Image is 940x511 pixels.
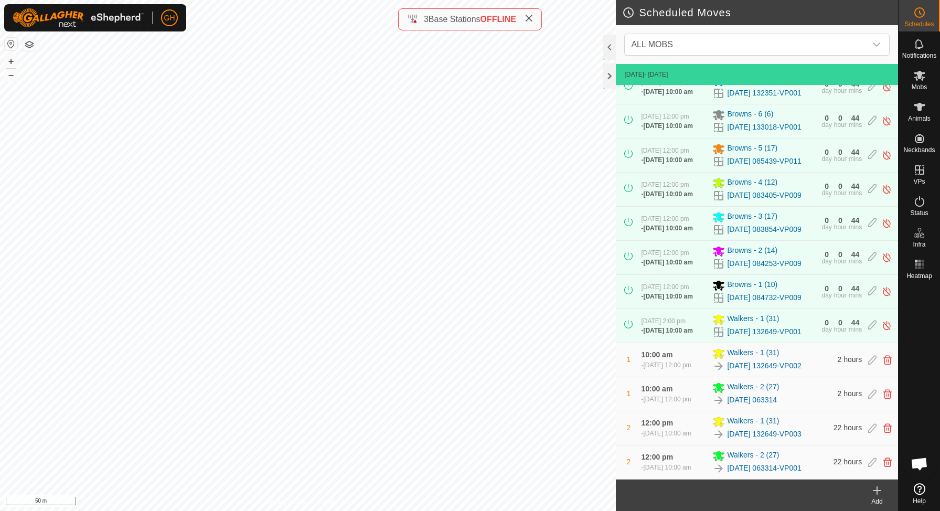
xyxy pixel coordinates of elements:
[5,55,17,68] button: +
[866,34,887,55] div: dropdown trigger
[641,189,692,199] div: -
[727,463,801,474] a: [DATE] 063314-VP001
[882,218,892,229] img: Turn off schedule move
[903,147,935,153] span: Neckbands
[727,156,801,167] a: [DATE] 085439-VP011
[727,88,801,99] a: [DATE] 132351-VP001
[838,148,842,156] div: 0
[727,395,777,406] a: [DATE] 063314
[643,361,691,369] span: [DATE] 12:00 pm
[727,326,801,337] a: [DATE] 132649-VP001
[856,497,898,506] div: Add
[727,211,777,223] span: Browns - 3 (17)
[727,360,801,371] a: [DATE] 132649-VP002
[712,394,725,407] img: To
[727,177,777,189] span: Browns - 4 (12)
[838,319,842,326] div: 0
[480,15,516,24] span: OFFLINE
[849,258,862,264] div: mins
[641,385,672,393] span: 10:00 am
[727,381,779,394] span: Walkers - 2 (27)
[627,457,631,466] span: 2
[838,217,842,224] div: 0
[266,497,306,507] a: Privacy Policy
[821,88,831,94] div: day
[727,313,779,326] span: Walkers - 1 (31)
[913,498,926,504] span: Help
[627,389,631,398] span: 1
[882,115,892,126] img: Turn off schedule move
[821,156,831,162] div: day
[838,183,842,190] div: 0
[641,429,691,438] div: -
[727,347,779,360] span: Walkers - 1 (31)
[712,462,725,475] img: To
[622,6,898,19] h2: Scheduled Moves
[834,258,847,264] div: hour
[902,52,936,59] span: Notifications
[624,71,644,78] span: [DATE]
[899,479,940,508] a: Help
[641,350,672,359] span: 10:00 am
[5,38,17,50] button: Reset Map
[825,251,829,258] div: 0
[851,251,860,258] div: 44
[834,292,847,299] div: hour
[727,258,801,269] a: [DATE] 084253-VP009
[849,88,862,94] div: mins
[643,88,692,95] span: [DATE] 10:00 am
[641,249,689,257] span: [DATE] 12:00 pm
[641,215,689,222] span: [DATE] 12:00 pm
[851,319,860,326] div: 44
[838,389,862,398] span: 2 hours
[851,114,860,122] div: 44
[851,217,860,224] div: 44
[712,428,725,441] img: To
[821,122,831,128] div: day
[643,293,692,300] span: [DATE] 10:00 am
[913,241,925,248] span: Infra
[641,360,691,370] div: -
[825,217,829,224] div: 0
[838,355,862,364] span: 2 hours
[727,190,801,201] a: [DATE] 083405-VP009
[727,122,801,133] a: [DATE] 133018-VP001
[641,317,685,325] span: [DATE] 2:00 pm
[727,429,801,440] a: [DATE] 132649-VP003
[23,38,36,51] button: Map Layers
[727,292,801,303] a: [DATE] 084732-VP009
[825,114,829,122] div: 0
[641,155,692,165] div: -
[727,143,777,155] span: Browns - 5 (17)
[727,279,777,292] span: Browns - 1 (10)
[318,497,349,507] a: Contact Us
[882,320,892,331] img: Turn off schedule move
[849,190,862,196] div: mins
[834,122,847,128] div: hour
[849,326,862,333] div: mins
[643,430,691,437] span: [DATE] 10:00 am
[882,252,892,263] img: Turn off schedule move
[641,463,691,472] div: -
[641,326,692,335] div: -
[643,190,692,198] span: [DATE] 10:00 am
[834,423,862,432] span: 22 hours
[641,113,689,120] span: [DATE] 12:00 pm
[429,15,480,24] span: Base Stations
[727,109,773,121] span: Browns - 6 (6)
[838,114,842,122] div: 0
[882,81,892,92] img: Turn off schedule move
[641,121,692,131] div: -
[5,69,17,81] button: –
[821,224,831,230] div: day
[912,84,927,90] span: Mobs
[641,453,673,461] span: 12:00 pm
[641,147,689,154] span: [DATE] 12:00 pm
[641,181,689,188] span: [DATE] 12:00 pm
[849,224,862,230] div: mins
[641,79,689,86] span: [DATE] 12:00 pm
[834,326,847,333] div: hour
[631,40,672,49] span: ALL MOBS
[712,360,725,372] img: To
[825,183,829,190] div: 0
